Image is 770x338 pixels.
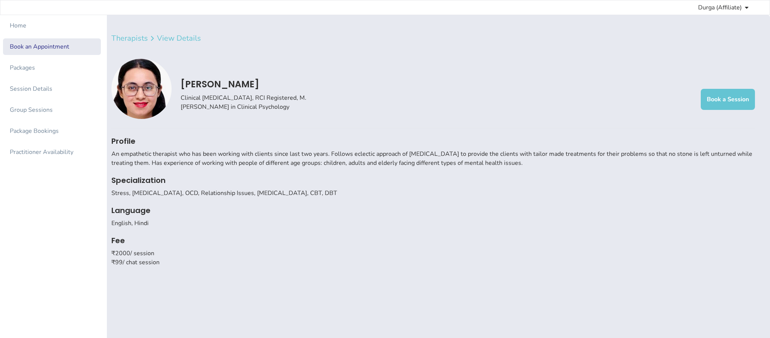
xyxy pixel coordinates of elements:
span: Durga (Affiliate) [698,3,742,12]
span: , DBT [322,189,337,197]
h3: Fee [111,235,755,246]
div: Group Sessions [10,105,53,114]
p: ₹ 2000 / session ₹ 99 / chat session [111,249,755,267]
span: English [111,219,131,227]
div: Book an Appointment [10,42,69,51]
button: Book a Session [701,89,755,110]
span: , CBT [307,189,322,197]
div: Packages [10,63,35,72]
a: Therapists [111,33,148,44]
div: Session Details [10,84,52,93]
p: An empathetic therapist who has been working with clients since last two years. Follows eclectic ... [111,149,755,167]
span: , [MEDICAL_DATA] [254,189,307,197]
div: Home [10,21,26,30]
p: Clinical [MEDICAL_DATA], RCI Registered, M.[PERSON_NAME] in Clinical Psychology [181,93,318,111]
span: Stress [111,189,129,197]
span: , Hindi [131,219,149,227]
h3: Language [111,205,755,216]
h3: Specialization [111,175,755,186]
h3: Profile [111,136,755,146]
span: , [MEDICAL_DATA] [129,189,182,197]
span: , OCD [182,189,198,197]
h2: [PERSON_NAME] [181,78,318,90]
div: Package Bookings [10,126,59,136]
img: image [111,59,172,119]
span: , Relationship Issues [198,189,254,197]
div: Practitioner Availability [10,148,73,157]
